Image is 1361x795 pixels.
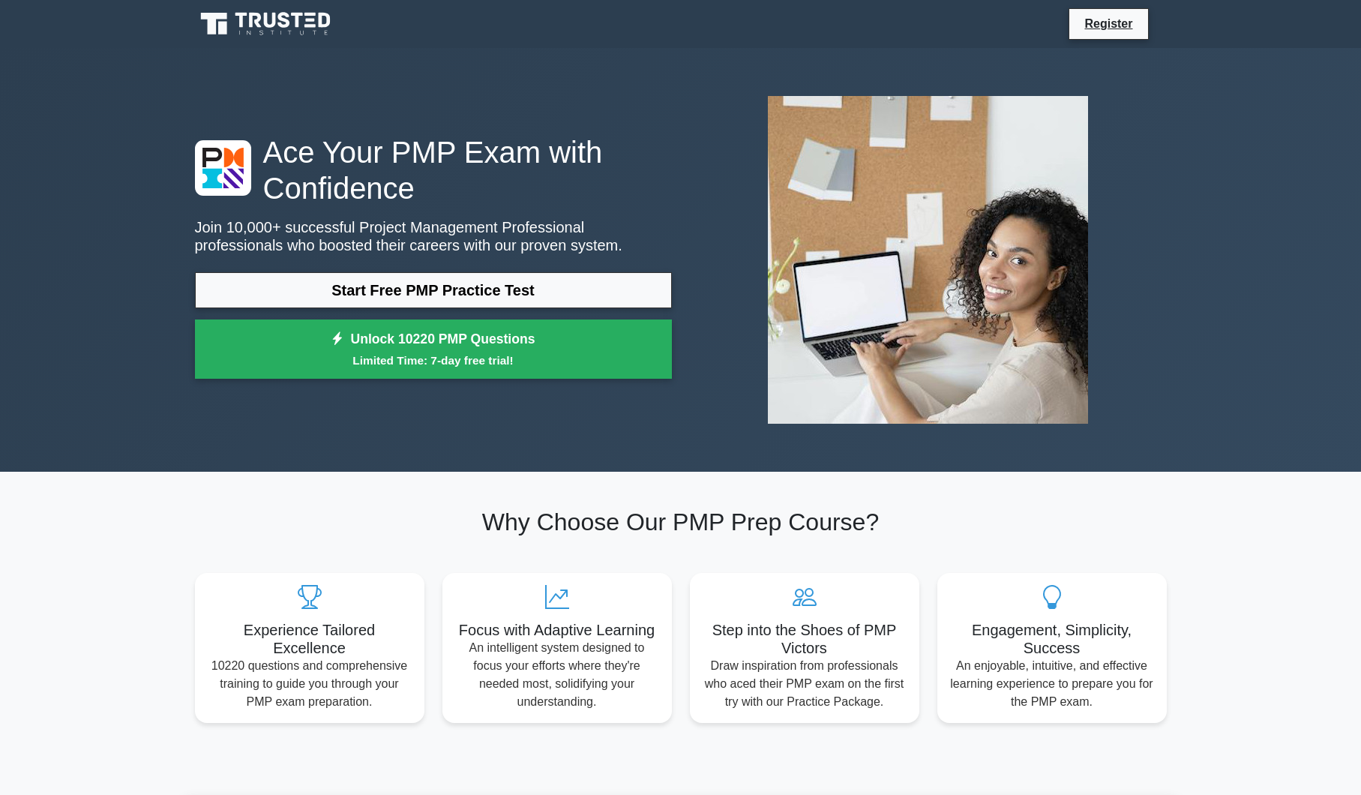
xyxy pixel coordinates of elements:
a: Start Free PMP Practice Test [195,272,672,308]
h5: Experience Tailored Excellence [207,621,412,657]
h5: Engagement, Simplicity, Success [949,621,1155,657]
h1: Ace Your PMP Exam with Confidence [195,134,672,206]
small: Limited Time: 7-day free trial! [214,352,653,369]
p: 10220 questions and comprehensive training to guide you through your PMP exam preparation. [207,657,412,711]
h2: Why Choose Our PMP Prep Course? [195,508,1167,536]
p: Draw inspiration from professionals who aced their PMP exam on the first try with our Practice Pa... [702,657,907,711]
p: An intelligent system designed to focus your efforts where they're needed most, solidifying your ... [454,639,660,711]
p: An enjoyable, intuitive, and effective learning experience to prepare you for the PMP exam. [949,657,1155,711]
a: Register [1075,14,1141,33]
p: Join 10,000+ successful Project Management Professional professionals who boosted their careers w... [195,218,672,254]
h5: Focus with Adaptive Learning [454,621,660,639]
a: Unlock 10220 PMP QuestionsLimited Time: 7-day free trial! [195,319,672,379]
h5: Step into the Shoes of PMP Victors [702,621,907,657]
